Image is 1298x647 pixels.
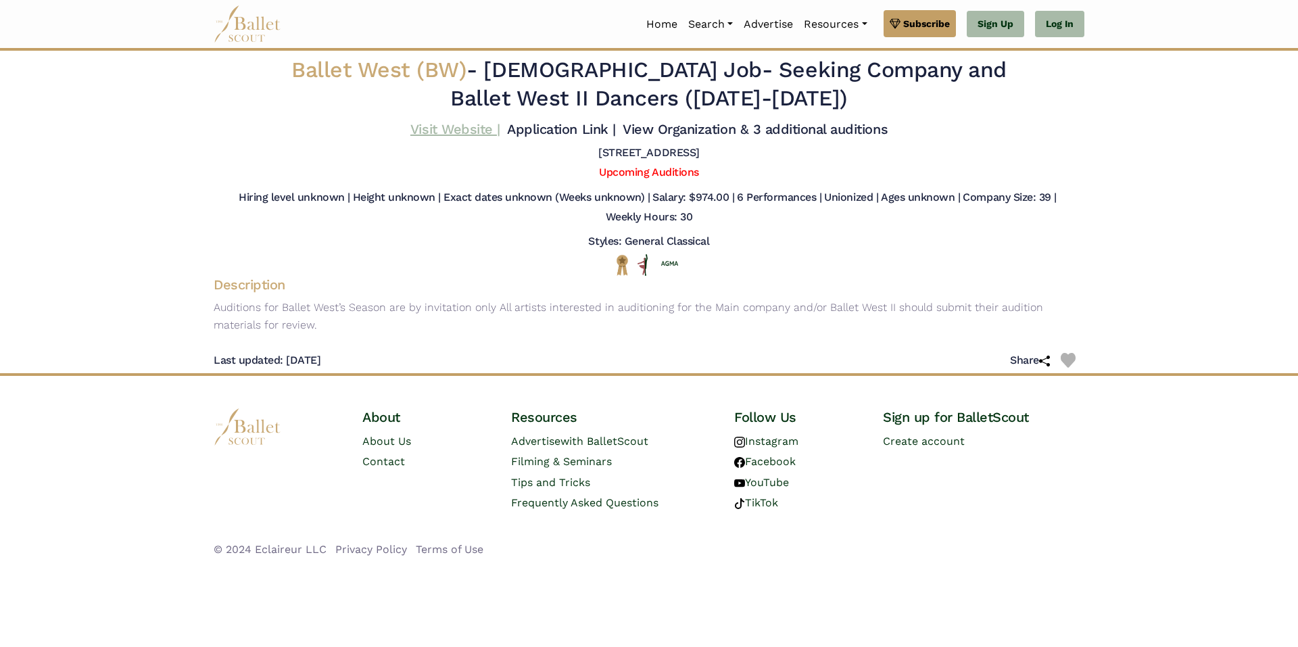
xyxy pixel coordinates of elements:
h4: Resources [511,408,713,426]
img: All [638,254,648,276]
h5: Ages unknown | [881,191,960,205]
h5: Unionized | [824,191,878,205]
a: Subscribe [884,10,956,37]
h4: Sign up for BalletScout [883,408,1084,426]
h5: 6 Performances | [737,191,821,205]
a: Resources [798,10,872,39]
h5: Last updated: [DATE] [214,354,320,368]
h4: Description [203,276,1095,293]
a: Upcoming Auditions [599,166,698,178]
a: Privacy Policy [335,543,407,556]
h5: Weekly Hours: 30 [606,210,692,224]
a: Advertise [738,10,798,39]
span: [DEMOGRAPHIC_DATA] Job [483,57,761,82]
a: About Us [362,435,411,448]
h4: Follow Us [734,408,861,426]
span: Ballet West (BW) [291,57,466,82]
a: Create account [883,435,965,448]
a: Terms of Use [416,543,483,556]
h5: Salary: $974.00 | [652,191,734,205]
img: gem.svg [890,16,900,31]
img: Union [661,260,678,267]
h5: Hiring level unknown | [239,191,350,205]
img: tiktok logo [734,498,745,509]
p: Auditions for Ballet West’s Season are by invitation only All artists interested in auditioning f... [203,299,1095,333]
h5: Exact dates unknown (Weeks unknown) | [443,191,650,205]
a: Filming & Seminars [511,455,612,468]
a: TikTok [734,496,778,509]
img: instagram logo [734,437,745,448]
img: logo [214,408,281,446]
a: YouTube [734,476,789,489]
a: Home [641,10,683,39]
span: Subscribe [903,16,950,31]
img: facebook logo [734,457,745,468]
a: Log In [1035,11,1084,38]
h5: Share [1010,354,1061,368]
h5: [STREET_ADDRESS] [598,146,699,160]
a: Visit Website | [410,121,500,137]
span: with BalletScout [560,435,648,448]
a: Instagram [734,435,798,448]
h2: - - Seeking Company and Ballet West II Dancers ([DATE]-[DATE]) [288,56,1010,112]
a: View Organization & 3 additional auditions [623,121,888,137]
h5: Height unknown | [353,191,441,205]
a: Search [683,10,738,39]
li: © 2024 Eclaireur LLC [214,541,327,558]
img: Heart [1061,353,1076,368]
a: Advertisewith BalletScout [511,435,648,448]
a: Application Link | [507,121,615,137]
a: Contact [362,455,405,468]
h5: Styles: General Classical [588,235,709,249]
a: Facebook [734,455,796,468]
img: National [614,254,631,275]
a: Tips and Tricks [511,476,590,489]
h4: About [362,408,489,426]
img: youtube logo [734,478,745,489]
a: Frequently Asked Questions [511,496,658,509]
h5: Company Size: 39 | [963,191,1056,205]
a: Sign Up [967,11,1024,38]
